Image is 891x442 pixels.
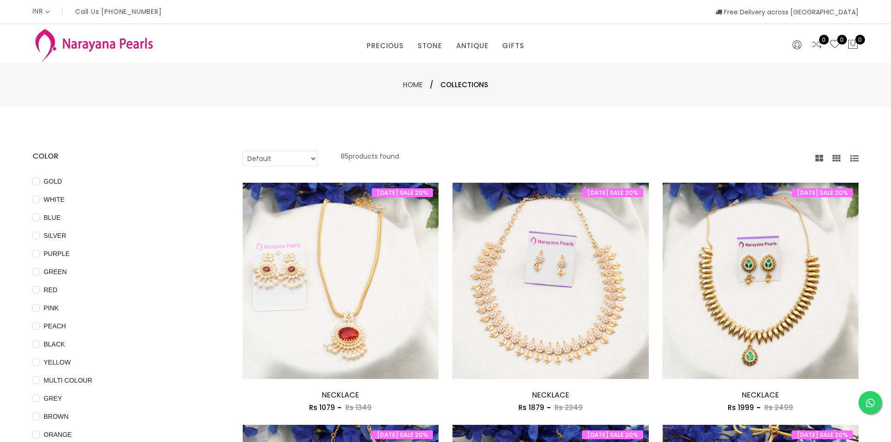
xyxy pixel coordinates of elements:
[792,188,853,197] span: [DATE] SALE 20%
[341,151,399,167] p: 85 products found
[372,430,433,439] span: [DATE] SALE 20%
[716,7,859,17] span: Free Delivery across [GEOGRAPHIC_DATA]
[40,321,70,331] span: PEACH
[40,429,76,440] span: ORANGE
[555,403,583,412] span: Rs 2349
[40,303,63,313] span: PINK
[40,339,69,349] span: BLACK
[345,403,372,412] span: Rs 1349
[322,390,359,400] a: NECKLACE
[403,80,423,90] a: Home
[811,39,822,51] a: 0
[418,39,442,53] a: STONE
[75,8,162,15] p: Call Us [PHONE_NUMBER]
[728,403,754,412] span: Rs 1999
[502,39,524,53] a: GIFTS
[764,403,793,412] span: Rs 2499
[837,35,847,45] span: 0
[40,231,70,241] span: SILVER
[372,188,433,197] span: [DATE] SALE 20%
[40,194,68,205] span: WHITE
[582,430,643,439] span: [DATE] SALE 20%
[32,151,215,162] h4: COLOR
[430,79,433,90] span: /
[456,39,489,53] a: ANTIQUE
[40,285,61,295] span: RED
[819,35,829,45] span: 0
[40,357,74,367] span: YELLOW
[40,212,65,223] span: BLUE
[829,39,840,51] a: 0
[40,375,96,385] span: MULTI COLOUR
[742,390,779,400] a: NECKLACE
[40,249,73,259] span: PURPLE
[309,403,335,412] span: Rs 1079
[582,188,643,197] span: [DATE] SALE 20%
[847,39,859,51] button: 0
[855,35,865,45] span: 0
[367,39,403,53] a: PRECIOUS
[792,430,853,439] span: [DATE] SALE 20%
[40,393,66,404] span: GREY
[518,403,544,412] span: Rs 1879
[532,390,569,400] a: NECKLACE
[40,176,66,186] span: GOLD
[440,79,488,90] span: Collections
[40,267,71,277] span: GREEN
[40,411,72,422] span: BROWN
